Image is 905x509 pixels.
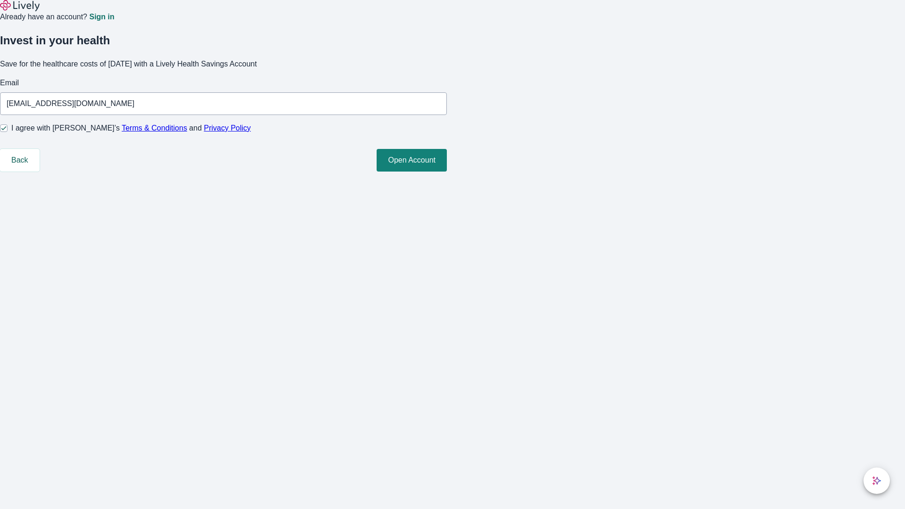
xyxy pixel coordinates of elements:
span: I agree with [PERSON_NAME]’s and [11,123,251,134]
a: Sign in [89,13,114,21]
button: Open Account [377,149,447,172]
button: chat [864,468,890,494]
a: Privacy Policy [204,124,251,132]
svg: Lively AI Assistant [872,476,881,485]
a: Terms & Conditions [122,124,187,132]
